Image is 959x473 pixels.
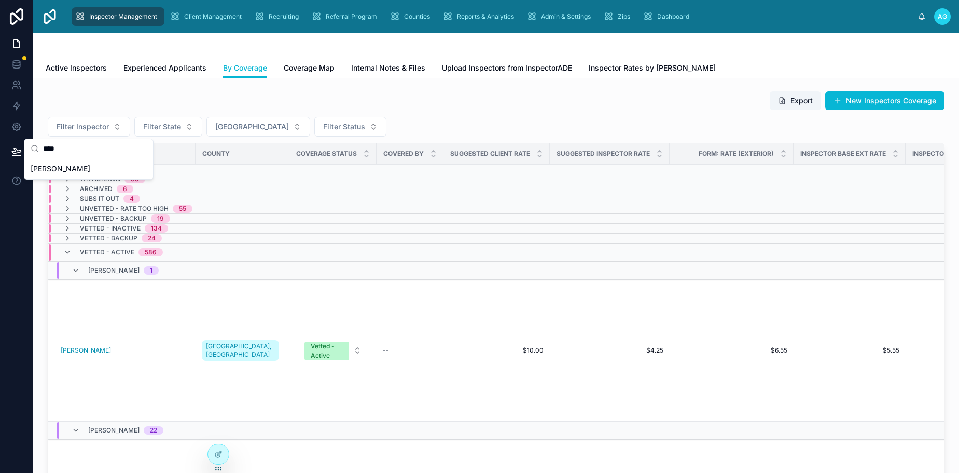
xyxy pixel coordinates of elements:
a: Recruiting [251,7,306,26]
span: Counties [404,12,430,21]
span: Vetted - Inactive [80,224,141,233]
button: Select Button [296,336,370,364]
div: 1 [150,266,152,275]
button: Select Button [134,117,202,137]
div: 55 [179,205,186,213]
a: [PERSON_NAME] [61,346,189,355]
span: [GEOGRAPHIC_DATA] [215,121,289,132]
span: AG [938,12,947,21]
span: County [202,150,230,158]
span: Reports & Analytics [457,12,514,21]
span: Vetted - Backup [80,234,137,242]
span: [PERSON_NAME] [88,426,140,435]
span: Coverage Map [284,63,335,73]
div: 22 [150,426,157,435]
a: [PERSON_NAME] [61,346,111,355]
a: Internal Notes & Files [351,59,425,79]
button: New Inspectors Coverage [825,91,944,110]
span: Subs It Out [80,195,119,203]
span: Client Management [184,12,242,21]
span: Unvetted - Rate Too High [80,205,169,213]
button: Select Button [314,117,386,137]
a: -- [383,346,437,355]
a: $6.55 [676,346,787,355]
span: Zips [618,12,630,21]
span: Inspector Rates by [PERSON_NAME] [589,63,716,73]
a: Inspector Rates by [PERSON_NAME] [589,59,716,79]
span: Experienced Applicants [123,63,206,73]
button: Export [770,91,821,110]
div: 586 [145,248,157,256]
button: Select Button [206,117,310,137]
a: Admin & Settings [523,7,598,26]
a: Referral Program [308,7,384,26]
span: By Coverage [223,63,267,73]
span: [GEOGRAPHIC_DATA], [GEOGRAPHIC_DATA] [206,342,275,359]
a: [GEOGRAPHIC_DATA], [GEOGRAPHIC_DATA] [202,338,283,363]
span: Coverage Status [296,150,357,158]
span: Form: Rate (Exterior) [699,150,774,158]
div: Suggestions [24,158,153,179]
span: Unvetted - Backup [80,214,147,223]
span: Filter Inspector [57,121,109,132]
a: Dashboard [640,7,697,26]
div: 6 [123,185,127,193]
a: Counties [386,7,437,26]
span: Covered By [383,150,424,158]
div: 134 [151,224,162,233]
a: $4.25 [556,346,663,355]
span: Admin & Settings [541,12,591,21]
a: Inspector Management [72,7,164,26]
a: Experienced Applicants [123,59,206,79]
span: Recruiting [269,12,299,21]
a: Coverage Map [284,59,335,79]
a: Client Management [166,7,249,26]
img: App logo [41,8,58,25]
span: Internal Notes & Files [351,63,425,73]
a: Select Button [296,336,370,365]
div: 19 [157,214,164,223]
div: Vetted - Active [311,342,343,360]
a: $5.55 [800,346,899,355]
a: Reports & Analytics [439,7,521,26]
a: $10.00 [450,346,544,355]
span: [PERSON_NAME] [31,164,90,174]
span: Dashboard [657,12,689,21]
span: Upload Inspectors from InspectorADE [442,63,572,73]
span: -- [383,346,389,355]
button: Select Button [48,117,130,137]
div: 4 [130,195,134,203]
span: Archived [80,185,113,193]
span: Suggested Client Rate [450,150,530,158]
span: Referral Program [326,12,377,21]
span: Inspector Base Ext Rate [800,150,886,158]
span: [PERSON_NAME] [88,266,140,275]
a: Zips [600,7,637,26]
a: By Coverage [223,59,267,78]
a: Active Inspectors [46,59,107,79]
a: Upload Inspectors from InspectorADE [442,59,572,79]
span: Filter State [143,121,181,132]
span: Inspector Management [89,12,157,21]
div: 24 [148,234,156,242]
div: scrollable content [66,5,918,28]
a: [GEOGRAPHIC_DATA], [GEOGRAPHIC_DATA] [202,340,279,361]
span: Vetted - Active [80,248,134,256]
span: Active Inspectors [46,63,107,73]
span: Filter Status [323,121,365,132]
span: Suggested Inspector Rate [557,150,650,158]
